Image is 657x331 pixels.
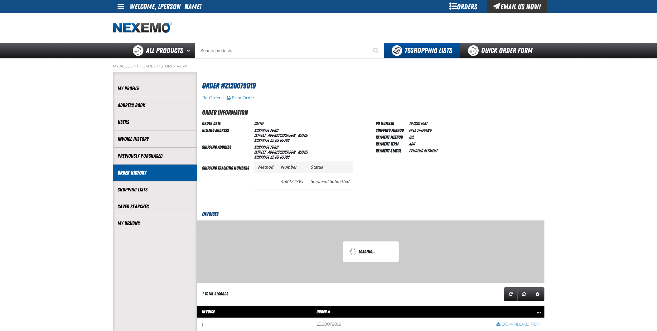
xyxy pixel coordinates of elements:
a: Saved Searches [118,203,192,210]
span: Surprise Ford [254,145,278,150]
a: Quick Order Form [460,43,544,58]
span: 107886 (kk) [409,121,427,126]
a: Previously Purchased [118,152,192,160]
button: Open All Products pages [184,43,195,58]
span: / [174,64,176,69]
td: Payment Status [376,147,406,154]
td: 468477995 [277,173,307,190]
div: Loading... [349,248,392,255]
a: My Profile [118,85,192,92]
span: [STREET_ADDRESS][PERSON_NAME] [254,150,308,155]
td: Shipping Tracking Numbers [202,160,252,200]
td: Shipping Method [376,126,406,133]
th: Method [254,161,277,173]
span: SURPRISE [254,138,269,143]
span: Invoice [202,309,215,314]
a: Order History [118,169,192,176]
a: Home [113,22,172,33]
span: Order #Z120079019 [202,82,256,90]
a: Download PDF row action [496,322,540,328]
button: You have 75 Shopping Lists. Open to view details [384,43,460,58]
a: My Designs [118,220,192,227]
th: Number [277,161,307,173]
button: Print Order [226,95,255,101]
a: Shopping Lists [118,186,192,193]
th: Row actions [492,305,544,318]
h3: Invoices [197,210,544,218]
div: 1 total records [202,291,228,297]
input: Search [195,43,384,58]
button: Re-Order [202,95,221,101]
td: Order Date [202,120,252,126]
a: Reset grid action [517,287,531,301]
strong: 75 [404,46,410,55]
span: SURPRISE [254,155,269,160]
span: Shopping Lists [404,46,452,55]
a: Expand or Collapse Grid Settings [531,287,544,301]
span: P.O. [409,135,414,140]
a: Address Book [118,102,192,109]
td: Payment Term [376,140,406,147]
td: Shipping Address [202,143,252,160]
button: Start Searching [369,43,384,58]
span: Surprise Ford [254,128,278,133]
span: All Products [146,45,183,56]
td: PO Number [376,120,406,126]
span: Order # [316,309,330,314]
td: Payment Method [376,133,406,140]
span: ACH [409,141,415,146]
bdo: 85388 [280,155,289,160]
td: Shipment Submitted [307,173,353,190]
td: Billing Address [202,126,252,143]
span: Free Shipping [409,128,431,133]
span: [DATE] [254,121,263,126]
span: Pending payment [409,148,437,153]
span: US [275,155,279,160]
nav: Breadcrumbs [113,64,544,69]
a: Refresh grid action [504,287,518,301]
span: [STREET_ADDRESS][PERSON_NAME] [254,133,308,138]
a: My Account [113,64,138,69]
span: US [275,138,279,143]
img: Nexemo logo [113,22,172,33]
a: View [177,64,187,69]
a: Users [118,119,192,126]
span: AZ [270,155,274,160]
span: AZ [270,138,274,143]
a: Order History [143,64,173,69]
span: / [139,64,142,69]
bdo: 85388 [280,138,289,143]
th: Status [307,161,353,173]
h2: Order Information [202,108,544,117]
a: Invoice History [118,136,192,143]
